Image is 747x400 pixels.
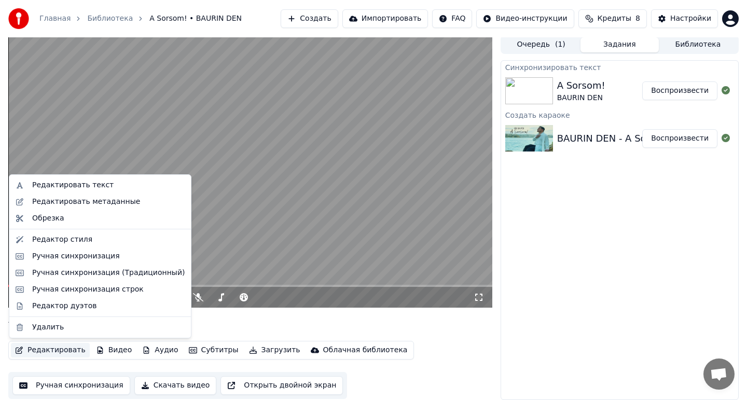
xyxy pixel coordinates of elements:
div: A Sorsom! [557,78,605,93]
div: Облачная библиотека [323,345,408,355]
div: BAURIN DEN [557,93,605,103]
img: youka [8,8,29,29]
button: Загрузить [245,343,305,357]
span: ( 1 ) [555,39,565,50]
button: Импортировать [342,9,428,28]
button: Скачать видео [134,376,217,395]
button: Видео-инструкции [476,9,574,28]
a: Главная [39,13,71,24]
div: Редактировать текст [32,180,114,190]
button: Редактировать [11,343,90,357]
button: Кредиты8 [578,9,647,28]
button: FAQ [432,9,472,28]
div: Создать караоке [501,108,738,121]
button: Библиотека [659,37,737,52]
div: Настройки [670,13,711,24]
button: Ручная синхронизация [12,376,130,395]
div: Редактировать метаданные [32,197,140,207]
div: Синхронизировать текст [501,61,738,73]
div: Редактор стиля [32,235,92,245]
div: Обрезка [32,213,64,224]
div: Ручная синхронизация строк [32,284,144,295]
div: BAURIN DEN [8,326,62,337]
nav: breadcrumb [39,13,242,24]
div: A Sorsom! [8,312,62,326]
a: Библиотека [87,13,133,24]
button: Воспроизвести [642,81,717,100]
button: Настройки [651,9,718,28]
button: Субтитры [185,343,243,357]
div: BAURIN DEN - A Sorsom! [557,131,674,146]
button: Задания [580,37,659,52]
span: 8 [635,13,640,24]
div: Ручная синхронизация [32,251,120,261]
button: Видео [92,343,136,357]
button: Очередь [502,37,580,52]
div: Ручная синхронизация (Традиционный) [32,268,185,278]
span: Кредиты [598,13,631,24]
button: Аудио [138,343,182,357]
button: Воспроизвести [642,129,717,148]
button: Создать [281,9,338,28]
div: Открытый чат [703,358,735,390]
span: A Sorsom! • BAURIN DEN [149,13,242,24]
div: Редактор дуэтов [32,301,96,311]
button: Открыть двойной экран [220,376,343,395]
div: Удалить [32,322,64,333]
